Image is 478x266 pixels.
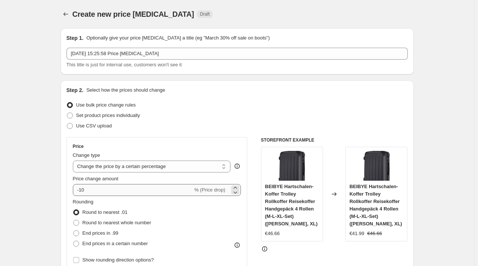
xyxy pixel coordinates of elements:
[265,184,318,227] span: BEIBYE Hartschalen-Koffer Trolley Rollkoffer Reisekoffer Handgepäck 4 Rollen (M-L-XL-Set) ([PERSO...
[83,241,148,246] span: End prices in a certain number
[67,34,84,42] h2: Step 1.
[72,10,194,18] span: Create new price [MEDICAL_DATA]
[67,62,182,67] span: This title is just for internal use, customers won't see it
[86,34,269,42] p: Optionally give your price [MEDICAL_DATA] a title (eg "March 30% off sale on boots")
[200,11,210,17] span: Draft
[194,187,225,193] span: % (Price drop)
[349,184,402,227] span: BEIBYE Hartschalen-Koffer Trolley Rollkoffer Reisekoffer Handgepäck 4 Rollen (M-L-XL-Set) ([PERSO...
[73,184,193,196] input: -15
[83,230,119,236] span: End prices in .99
[233,162,241,170] div: help
[265,230,280,237] div: €46.66
[362,151,391,181] img: 81C94GVMU8L_80x.jpg
[76,102,136,108] span: Use bulk price change rules
[261,137,408,143] h6: STOREFRONT EXAMPLE
[76,123,112,129] span: Use CSV upload
[67,48,408,60] input: 30% off holiday sale
[86,86,165,94] p: Select how the prices should change
[67,86,84,94] h2: Step 2.
[83,257,154,263] span: Show rounding direction options?
[73,199,94,205] span: Rounding
[73,176,119,181] span: Price change amount
[277,151,307,181] img: 81C94GVMU8L_80x.jpg
[61,9,71,19] button: Price change jobs
[73,143,84,149] h3: Price
[76,113,140,118] span: Set product prices individually
[349,230,364,237] div: €41.99
[367,230,382,237] strike: €46.66
[73,152,100,158] span: Change type
[83,220,151,225] span: Round to nearest whole number
[83,209,127,215] span: Round to nearest .01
